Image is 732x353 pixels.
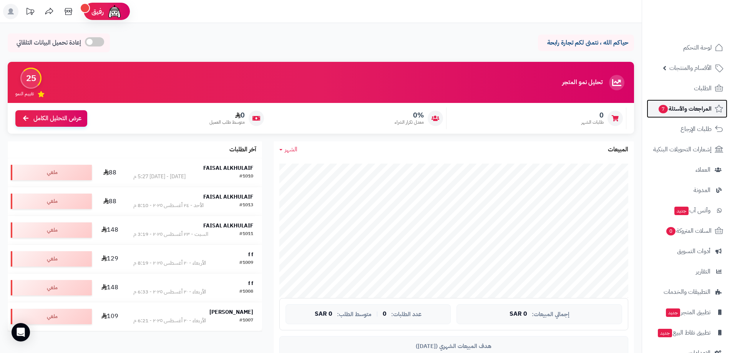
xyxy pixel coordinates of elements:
[209,308,253,316] strong: [PERSON_NAME]
[510,311,527,318] span: 0 SAR
[659,105,668,113] span: 7
[133,317,206,325] div: الأربعاء - ٢٠ أغسطس ٢٠٢٥ - 6:21 م
[532,311,569,318] span: إجمالي المبيعات:
[647,242,727,260] a: أدوات التسويق
[95,216,124,244] td: 148
[647,140,727,159] a: إشعارات التحويلات البنكية
[666,225,712,236] span: السلات المتروكة
[666,227,676,235] span: 0
[647,222,727,240] a: السلات المتروكة0
[12,323,30,341] div: Open Intercom Messenger
[647,38,727,57] a: لوحة التحكم
[664,287,710,297] span: التطبيقات والخدمات
[95,245,124,273] td: 129
[209,119,245,126] span: متوسط طلب العميل
[239,202,253,209] div: #1013
[666,308,680,317] span: جديد
[395,111,424,119] span: 0%
[11,165,92,180] div: ملغي
[581,111,604,119] span: 0
[647,303,727,322] a: تطبيق المتجرجديد
[544,38,628,47] p: حياكم الله ، نتمنى لكم تجارة رابحة
[647,323,727,342] a: تطبيق نقاط البيعجديد
[133,288,206,296] div: الأربعاء - ٢٠ أغسطس ٢٠٢٥ - 6:33 م
[239,173,253,181] div: #1010
[658,329,672,337] span: جديد
[239,259,253,267] div: #1009
[315,311,332,318] span: 0 SAR
[248,279,253,287] strong: f f
[694,185,710,196] span: المدونة
[95,158,124,187] td: 88
[647,79,727,98] a: الطلبات
[17,38,81,47] span: إعادة تحميل البيانات التلقائي
[285,342,622,350] div: هدف المبيعات الشهري ([DATE])
[15,110,87,127] a: عرض التحليل الكامل
[337,311,372,318] span: متوسط الطلب:
[11,222,92,238] div: ملغي
[11,309,92,324] div: ملغي
[95,187,124,215] td: 88
[647,283,727,301] a: التطبيقات والخدمات
[15,91,34,97] span: تقييم النمو
[11,251,92,267] div: ملغي
[657,327,710,338] span: تطبيق نقاط البيع
[694,83,712,94] span: الطلبات
[248,250,253,259] strong: f f
[696,266,710,277] span: التقارير
[647,99,727,118] a: المراجعات والأسئلة7
[107,4,122,19] img: ai-face.png
[20,4,40,21] a: تحديثات المنصة
[677,246,710,257] span: أدوات التسويق
[674,205,710,216] span: وآتس آب
[285,145,297,154] span: الشهر
[133,230,208,238] div: السبت - ٢٣ أغسطس ٢٠٢٥ - 3:19 م
[239,288,253,296] div: #1008
[209,111,245,119] span: 0
[669,63,712,73] span: الأقسام والمنتجات
[658,103,712,114] span: المراجعات والأسئلة
[133,173,186,181] div: [DATE] - [DATE] 5:27 م
[647,161,727,179] a: العملاء
[653,144,712,155] span: إشعارات التحويلات البنكية
[681,124,712,134] span: طلبات الإرجاع
[665,307,710,318] span: تطبيق المتجر
[239,317,253,325] div: #1007
[203,164,253,172] strong: FAISAL ALKHULAIF
[647,120,727,138] a: طلبات الإرجاع
[95,273,124,302] td: 148
[133,202,204,209] div: الأحد - ٢٤ أغسطس ٢٠٢٥ - 8:10 م
[11,280,92,295] div: ملغي
[647,262,727,281] a: التقارير
[376,311,378,317] span: |
[581,119,604,126] span: طلبات الشهر
[33,114,81,123] span: عرض التحليل الكامل
[91,7,104,16] span: رفيق
[695,164,710,175] span: العملاء
[562,79,603,86] h3: تحليل نمو المتجر
[391,311,422,318] span: عدد الطلبات:
[229,146,256,153] h3: آخر الطلبات
[239,230,253,238] div: #1011
[383,311,387,318] span: 0
[647,201,727,220] a: وآتس آبجديد
[203,222,253,230] strong: FAISAL ALKHULAIF
[608,146,628,153] h3: المبيعات
[11,194,92,209] div: ملغي
[279,145,297,154] a: الشهر
[203,193,253,201] strong: FAISAL ALKHULAIF
[95,302,124,331] td: 109
[395,119,424,126] span: معدل تكرار الشراء
[674,207,689,215] span: جديد
[683,42,712,53] span: لوحة التحكم
[133,259,206,267] div: الأربعاء - ٢٠ أغسطس ٢٠٢٥ - 8:19 م
[647,181,727,199] a: المدونة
